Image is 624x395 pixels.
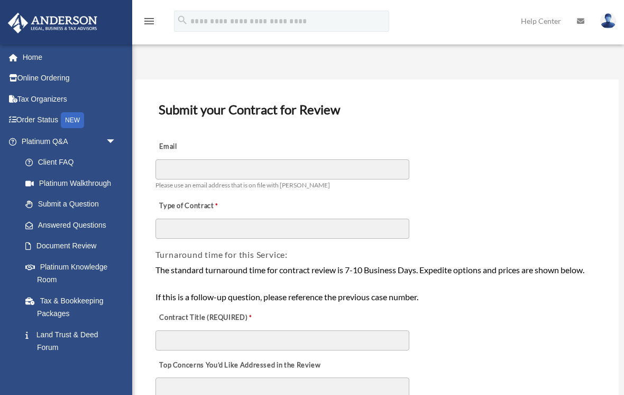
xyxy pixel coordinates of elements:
span: Turnaround time for this Service: [155,249,288,259]
label: Contract Title (REQUIRED) [155,311,261,326]
a: Submit a Question [15,194,132,215]
a: Document Review [15,236,127,257]
a: Land Trust & Deed Forum [15,324,132,358]
h3: Submit your Contract for Review [154,98,600,121]
a: Platinum Knowledge Room [15,256,132,290]
img: User Pic [600,13,616,29]
label: Email [155,139,261,154]
i: menu [143,15,155,28]
a: Client FAQ [15,152,132,173]
img: Anderson Advisors Platinum Portal [5,13,100,33]
span: Please use an email address that is on file with [PERSON_NAME] [155,181,330,189]
span: arrow_drop_down [106,131,127,152]
a: Online Ordering [7,68,132,89]
div: NEW [61,112,84,128]
a: Tax & Bookkeeping Packages [15,290,132,324]
a: menu [143,19,155,28]
a: Answered Questions [15,214,132,236]
a: Order StatusNEW [7,110,132,131]
a: Portal Feedback [15,358,132,379]
div: The standard turnaround time for contract review is 7-10 Business Days. Expedite options and pric... [155,263,599,304]
a: Platinum Q&Aarrow_drop_down [7,131,132,152]
label: Type of Contract [155,199,261,214]
i: search [177,14,188,26]
label: Top Concerns You’d Like Addressed in the Review [155,358,324,373]
a: Platinum Walkthrough [15,173,132,194]
a: Tax Organizers [7,88,132,110]
a: Home [7,47,132,68]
